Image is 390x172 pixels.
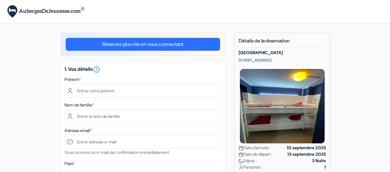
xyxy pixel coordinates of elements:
[239,152,243,157] img: calendar.svg
[93,66,100,73] i: error_outline
[64,84,221,98] input: Entrez votre prénom
[239,159,243,163] img: moon.svg
[66,38,220,51] a: Réservez plus vite en vous connectant
[239,165,243,170] img: user_icon.svg
[239,58,326,63] p: [STREET_ADDRESS]
[239,158,257,164] span: Séjour :
[239,145,270,151] span: Date d'arrivée :
[64,150,169,155] small: Vous recevrez un e-mail de confirmation immédiatement
[239,146,243,150] img: calendar.svg
[239,50,326,55] h5: [GEOGRAPHIC_DATA]
[64,109,221,123] input: Entrer le nom de famille
[287,145,326,151] strong: 10 septembre 2025
[239,38,326,48] h5: Détails de la réservation
[64,76,81,83] label: Prénom
[64,66,221,73] h5: 1. Vos détails
[312,158,326,164] strong: 3 Nuits
[324,164,326,170] strong: 1
[239,164,262,170] span: Personne :
[93,66,100,72] a: error_outline
[239,151,273,158] span: Date de départ :
[287,151,326,158] strong: 13 septembre 2025
[7,5,84,18] img: AubergesDeJeunesse.com
[64,160,75,167] label: Pays
[64,102,94,108] label: Nom de famille
[64,135,221,149] input: Entrer adresse e-mail
[64,127,92,134] label: Adresse email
